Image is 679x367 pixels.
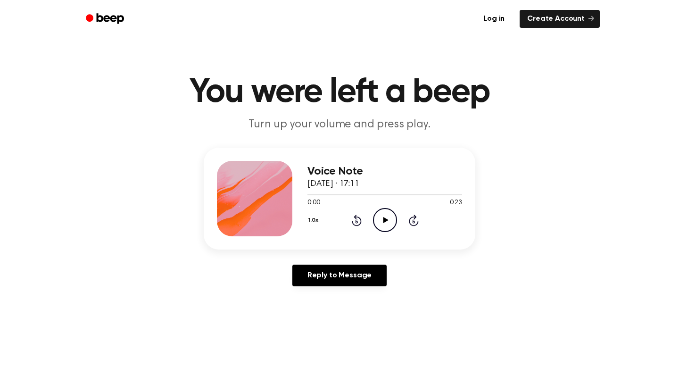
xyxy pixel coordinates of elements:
[307,212,322,228] button: 1.0x
[158,117,521,133] p: Turn up your volume and press play.
[307,165,462,178] h3: Voice Note
[79,10,132,28] a: Beep
[450,198,462,208] span: 0:23
[520,10,600,28] a: Create Account
[307,198,320,208] span: 0:00
[292,265,387,286] a: Reply to Message
[307,180,359,188] span: [DATE] · 17:11
[98,75,581,109] h1: You were left a beep
[474,8,514,30] a: Log in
